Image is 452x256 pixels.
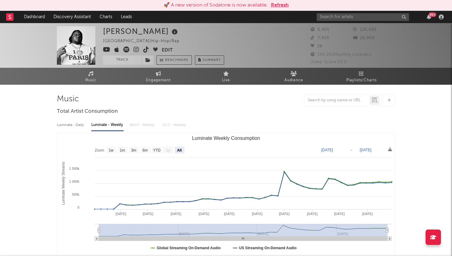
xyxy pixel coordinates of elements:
text: 0 [77,205,79,209]
a: Benchmark [157,55,192,65]
a: Audience [260,68,327,85]
a: Discovery Assistant [49,11,95,23]
text: Global Streaming On-Demand Audio [157,246,221,250]
a: Charts [95,11,117,23]
span: 145,292 Monthly Listeners [311,53,371,57]
span: Jump Score: 93.0 [311,60,347,64]
text: [DATE] [116,212,126,216]
text: 1 500k [69,167,80,170]
span: Music [85,77,97,84]
span: Benchmark [165,57,188,64]
text: 6m [143,148,148,152]
text: [DATE] [171,212,181,216]
text: 3m [131,148,137,152]
span: Playlists/Charts [346,77,377,84]
text: 1m [120,148,125,152]
text: Luminate Weekly Streams [61,162,65,205]
a: Live [192,68,260,85]
a: Engagement [125,68,192,85]
text: [DATE] [199,212,209,216]
span: Summary [203,59,221,62]
button: Track [103,55,141,65]
text: [DATE] [252,212,263,216]
div: 99 + [429,12,436,17]
a: Leads [117,11,136,23]
div: Luminate - Daily [57,120,85,130]
input: Search for artists [317,13,409,21]
text: [DATE] [307,212,318,216]
span: 7,923 [311,36,329,40]
button: Refresh [271,2,289,9]
a: Music [57,68,125,85]
span: Live [222,77,230,84]
text: [DATE] [362,212,373,216]
a: Playlists/Charts [327,68,395,85]
text: → [349,148,353,152]
span: Total Artist Consumption [57,108,118,115]
span: 26,900 [353,36,375,40]
div: 🚀 A new version of Sodatone is now available. [164,2,268,9]
span: Engagement [146,77,171,84]
text: [DATE] [224,212,235,216]
text: [DATE] [360,148,371,152]
text: US Streaming On-Demand Audio [239,246,297,250]
div: Luminate - Weekly [91,120,124,130]
span: 28 [311,44,323,48]
span: 126,995 [353,28,377,32]
text: [DATE] [279,212,290,216]
button: Edit [162,47,173,54]
div: [GEOGRAPHIC_DATA] | Hip-Hop/Rap [103,38,187,45]
text: Luminate Weekly Consumption [192,136,260,141]
span: Audience [284,77,303,84]
text: YTD [153,148,161,152]
text: Zoom [95,148,104,152]
input: Search by song name or URL [305,98,370,103]
a: Dashboard [20,11,49,23]
text: 500k [72,193,79,196]
text: 1w [109,148,114,152]
button: Summary [195,55,224,65]
div: [PERSON_NAME] [103,26,179,36]
text: 1y [166,148,170,152]
span: 6,401 [311,28,329,32]
text: All [177,148,182,152]
text: [DATE] [143,212,153,216]
text: [DATE] [321,148,333,152]
text: [DATE] [334,212,345,216]
text: 1 000k [69,180,80,183]
button: 99+ [427,14,431,19]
